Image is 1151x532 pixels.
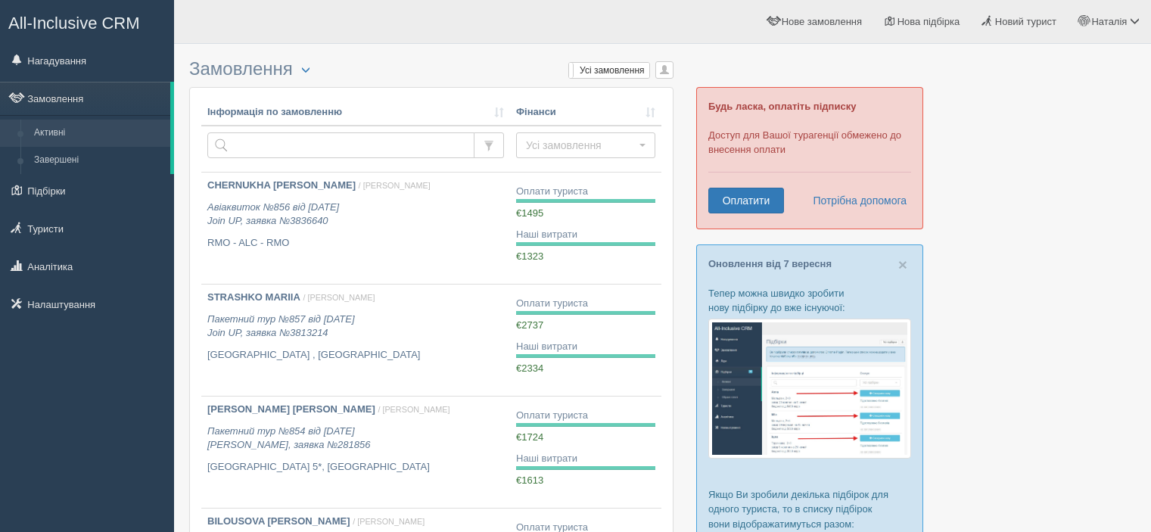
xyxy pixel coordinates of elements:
span: Усі замовлення [526,138,636,153]
span: / [PERSON_NAME] [378,405,450,414]
i: Пакетний тур №857 від [DATE] Join UP, заявка №3813214 [207,313,355,339]
a: Активні [27,120,170,147]
button: Усі замовлення [516,132,655,158]
a: Оновлення від 7 вересня [708,258,832,269]
span: €1323 [516,250,543,262]
div: Доступ для Вашої турагенції обмежено до внесення оплати [696,87,923,229]
input: Пошук за номером замовлення, ПІБ або паспортом туриста [207,132,474,158]
span: Наталія [1091,16,1127,27]
a: Завершені [27,147,170,174]
b: [PERSON_NAME] [PERSON_NAME] [207,403,375,415]
p: Якщо Ви зробили декілька підбірок для одного туриста, то в списку підбірок вони відображатимуться... [708,487,911,530]
i: Авіаквиток №856 від [DATE] Join UP, заявка №3836640 [207,201,339,227]
span: €1495 [516,207,543,219]
a: Фінанси [516,105,655,120]
span: €1724 [516,431,543,443]
div: Наші витрати [516,452,655,466]
a: [PERSON_NAME] [PERSON_NAME] / [PERSON_NAME] Пакетний тур №854 від [DATE][PERSON_NAME], заявка №28... [201,397,510,508]
div: Наші витрати [516,340,655,354]
span: / [PERSON_NAME] [359,181,431,190]
span: Нове замовлення [782,16,862,27]
a: Потрібна допомога [803,188,907,213]
span: × [898,256,907,273]
span: / [PERSON_NAME] [353,517,425,526]
button: Close [898,257,907,272]
b: STRASHKO MARIIA [207,291,300,303]
p: Тепер можна швидко зробити нову підбірку до вже існуючої: [708,286,911,315]
b: BILOUSOVA [PERSON_NAME] [207,515,350,527]
span: / [PERSON_NAME] [303,293,375,302]
p: RMO - ALC - RMO [207,236,504,250]
div: Оплати туриста [516,409,655,423]
span: €2737 [516,319,543,331]
a: STRASHKO MARIIA / [PERSON_NAME] Пакетний тур №857 від [DATE]Join UP, заявка №3813214 [GEOGRAPHIC_... [201,285,510,396]
span: Новий турист [995,16,1056,27]
p: [GEOGRAPHIC_DATA] , [GEOGRAPHIC_DATA] [207,348,504,362]
img: %D0%BF%D1%96%D0%B4%D0%B1%D1%96%D1%80%D0%BA%D0%B0-%D1%82%D1%83%D1%80%D0%B8%D1%81%D1%82%D1%83-%D1%8... [708,319,911,459]
b: CHERNUKHA [PERSON_NAME] [207,179,356,191]
a: Оплатити [708,188,784,213]
p: [GEOGRAPHIC_DATA] 5*, [GEOGRAPHIC_DATA] [207,460,504,474]
div: Наші витрати [516,228,655,242]
a: Інформація по замовленню [207,105,504,120]
h3: Замовлення [189,59,673,79]
span: €1613 [516,474,543,486]
div: Оплати туриста [516,185,655,199]
b: Будь ласка, оплатіть підписку [708,101,856,112]
span: Нова підбірка [897,16,960,27]
span: €2334 [516,362,543,374]
a: All-Inclusive CRM [1,1,173,42]
span: All-Inclusive CRM [8,14,140,33]
label: Усі замовлення [569,63,649,78]
i: Пакетний тур №854 від [DATE] [PERSON_NAME], заявка №281856 [207,425,370,451]
a: CHERNUKHA [PERSON_NAME] / [PERSON_NAME] Авіаквиток №856 від [DATE]Join UP, заявка №3836640 RMO - ... [201,173,510,284]
div: Оплати туриста [516,297,655,311]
